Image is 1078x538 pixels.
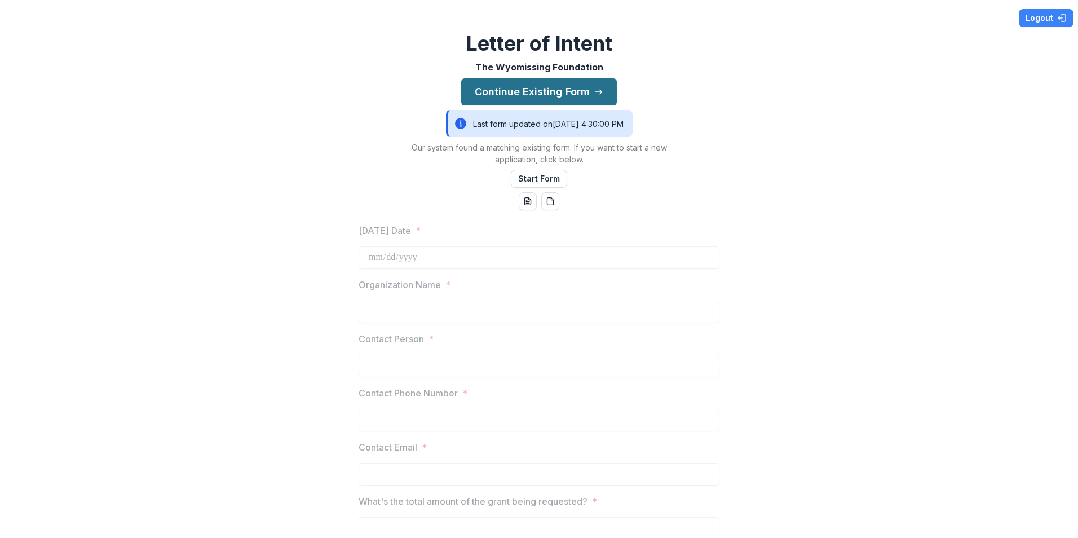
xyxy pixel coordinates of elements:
h2: Letter of Intent [466,32,612,56]
p: [DATE] Date [359,224,411,237]
p: Contact Email [359,440,417,454]
button: pdf-download [541,192,559,210]
p: The Wyomissing Foundation [475,60,603,74]
div: Last form updated on [DATE] 4:30:00 PM [446,110,633,137]
p: Contact Person [359,332,424,346]
p: Our system found a matching existing form. If you want to start a new application, click below. [398,142,680,165]
button: word-download [519,192,537,210]
button: Start Form [511,170,567,188]
p: Organization Name [359,278,441,292]
button: Continue Existing Form [461,78,617,105]
p: What's the total amount of the grant being requested? [359,495,587,508]
p: Contact Phone Number [359,386,458,400]
button: Logout [1019,9,1073,27]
